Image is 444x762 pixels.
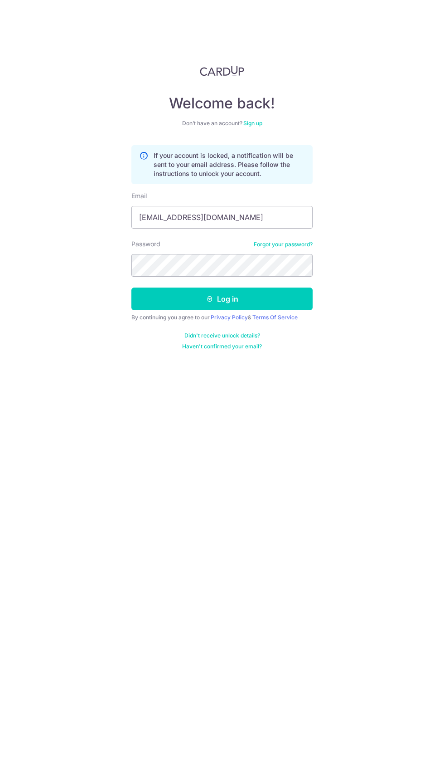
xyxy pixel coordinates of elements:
[200,65,244,76] img: CardUp Logo
[131,94,313,112] h4: Welcome back!
[131,206,313,229] input: Enter your Email
[131,120,313,127] div: Don’t have an account?
[254,241,313,248] a: Forgot your password?
[131,288,313,310] button: Log in
[184,332,260,339] a: Didn't receive unlock details?
[131,239,160,249] label: Password
[211,314,248,321] a: Privacy Policy
[131,191,147,200] label: Email
[243,120,262,127] a: Sign up
[252,314,298,321] a: Terms Of Service
[154,151,305,178] p: If your account is locked, a notification will be sent to your email address. Please follow the i...
[131,314,313,321] div: By continuing you agree to our &
[182,343,262,350] a: Haven't confirmed your email?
